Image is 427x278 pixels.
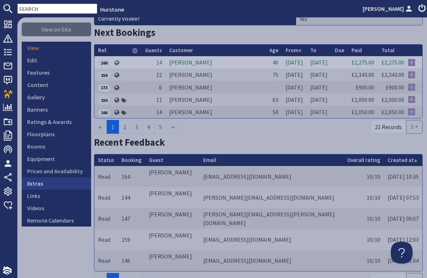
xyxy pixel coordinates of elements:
[22,190,91,202] a: Links
[266,69,282,81] td: 75
[17,4,97,14] input: SEARCH
[408,71,415,78] img: Referer: Hurstone
[119,120,131,134] a: 2
[406,120,423,134] button: 5
[200,208,343,229] td: [PERSON_NAME][EMAIL_ADDRESS][PERSON_NAME][DOMAIN_NAME]
[386,84,404,91] a: £900.00
[22,42,91,54] a: View
[363,4,414,13] a: [PERSON_NAME]
[98,96,110,104] span: 150
[282,94,307,106] td: [DATE]
[121,215,130,222] a: 147
[343,166,384,187] td: 10/10
[356,84,374,91] a: £900.00
[22,54,91,66] a: Edit
[94,229,118,250] td: Read
[351,108,374,116] a: £2,050.00
[343,250,384,271] td: 10/10
[343,229,384,250] td: 10/10
[282,56,307,69] td: [DATE]
[381,96,404,103] a: £2,000.00
[266,106,282,118] td: 59
[384,229,422,250] td: [DATE] 12:03
[94,208,118,229] td: Read
[98,59,110,66] a: 160
[200,166,343,187] td: [EMAIL_ADDRESS][DOMAIN_NAME]
[22,140,91,153] a: Rooms
[131,120,143,134] a: 3
[22,165,91,177] a: Prices and Availability
[200,187,343,208] td: [PERSON_NAME][EMAIL_ADDRESS][DOMAIN_NAME]
[100,6,124,13] a: Hurstone
[156,96,162,103] span: 11
[282,106,307,118] td: [DATE]
[98,47,107,54] a: Ref.
[307,106,331,118] td: [DATE]
[408,84,415,91] img: Referer: Hurstone
[145,47,162,54] a: Guests
[94,250,118,271] td: Read
[408,96,415,103] img: Referer: Hurstone
[98,72,110,79] span: 156
[156,71,162,78] span: 12
[269,47,278,54] a: Age
[121,257,130,264] a: 146
[307,69,331,81] td: [DATE]
[145,250,200,271] td: [PERSON_NAME]
[98,83,110,91] a: 173
[166,69,266,81] td: [PERSON_NAME]
[22,79,91,91] a: Content
[408,59,415,66] img: Referer: Hurstone
[98,109,110,116] span: 166
[98,108,110,116] a: 166
[159,84,162,91] span: 6
[142,120,155,134] a: 4
[107,120,119,134] span: 1
[266,56,282,69] td: 40
[282,69,307,81] td: [DATE]
[200,250,343,271] td: [EMAIL_ADDRESS][DOMAIN_NAME]
[408,108,415,115] img: Referer: Hurstone
[384,208,422,229] td: [DATE] 09:07
[121,194,130,201] a: 144
[166,106,266,118] td: [PERSON_NAME]
[166,94,266,106] td: [PERSON_NAME]
[22,116,91,128] a: Ratings & Awards
[169,47,193,54] a: Customer
[384,187,422,208] td: [DATE] 07:53
[121,173,130,180] a: 164
[351,47,362,54] a: Paid
[22,66,91,79] a: Features
[381,71,404,78] a: £2,343.00
[98,71,110,78] a: 156
[98,59,110,67] span: 160
[266,94,282,106] td: 63
[351,96,374,103] a: £2,000.00
[166,81,266,93] td: [PERSON_NAME]
[98,157,114,163] a: Status
[266,81,282,93] td: -
[381,59,404,66] a: £2,275.00
[22,202,91,214] a: Videos
[22,128,91,140] a: Floorplans
[343,208,384,229] td: 10/10
[384,166,422,187] td: [DATE] 10:35
[381,47,394,54] a: Total
[145,187,200,208] td: [PERSON_NAME]
[94,166,118,187] td: Read
[200,229,343,250] td: [EMAIL_ADDRESS][DOMAIN_NAME]
[22,91,91,103] a: Gallery
[203,157,216,163] a: Email
[307,56,331,69] td: [DATE]
[22,153,91,165] a: Equipment
[94,136,165,148] a: Recent Feedback
[310,47,316,54] a: To
[351,71,374,78] a: £2,343.00
[370,120,406,134] div: 21 Records
[94,26,155,38] a: Next Bookings
[381,108,404,116] a: £2,050.00
[156,108,162,116] span: 14
[145,166,200,187] td: [PERSON_NAME]
[98,84,110,91] span: 173
[351,59,374,66] a: £2,275.00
